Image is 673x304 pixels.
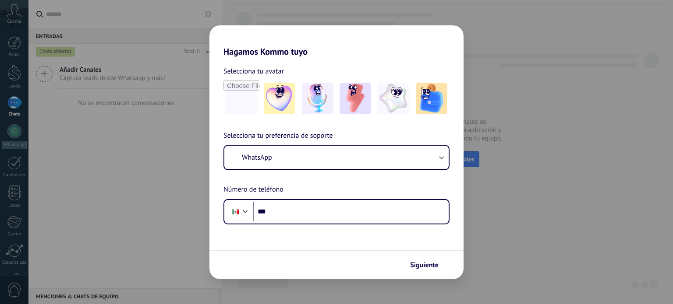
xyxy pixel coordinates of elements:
[227,203,244,221] div: Mexico: + 52
[223,184,283,196] span: Número de teléfono
[410,262,439,268] span: Siguiente
[223,66,284,77] span: Selecciona tu avatar
[223,130,333,142] span: Selecciona tu preferencia de soporte
[406,258,450,273] button: Siguiente
[302,83,333,114] img: -2.jpeg
[416,83,447,114] img: -5.jpeg
[340,83,371,114] img: -3.jpeg
[264,83,295,114] img: -1.jpeg
[378,83,409,114] img: -4.jpeg
[224,146,449,169] button: WhatsApp
[242,153,272,162] span: WhatsApp
[209,25,464,57] h2: Hagamos Kommo tuyo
